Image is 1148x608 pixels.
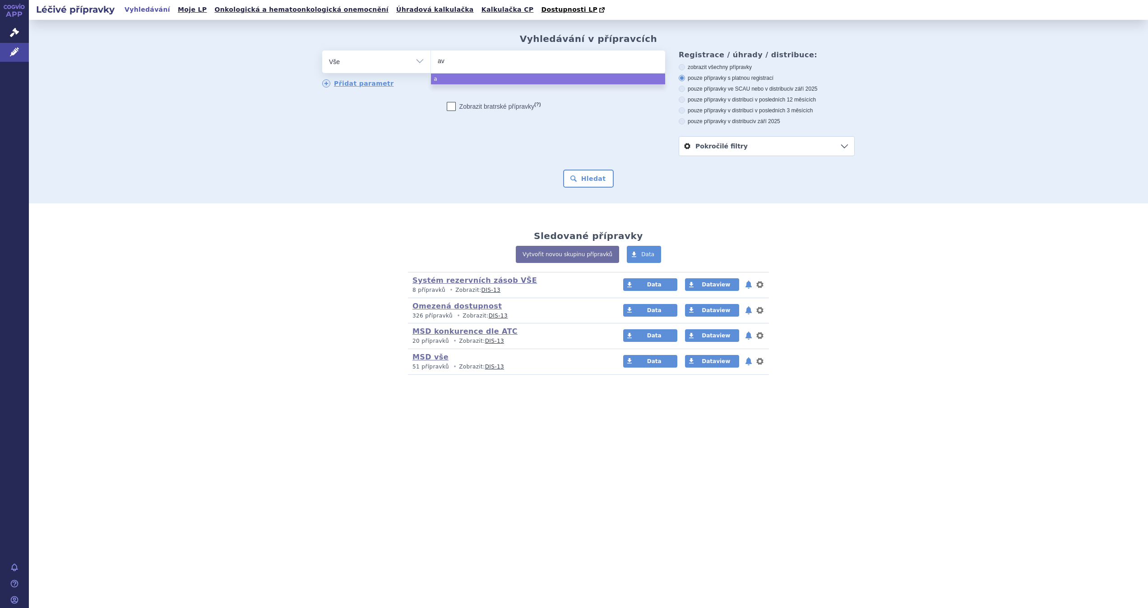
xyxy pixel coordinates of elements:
[516,246,619,263] a: Vytvořit novou skupinu přípravků
[563,170,614,188] button: Hledat
[485,364,504,370] a: DIS-13
[412,312,606,320] p: Zobrazit:
[623,304,677,317] a: Data
[679,64,855,71] label: zobrazit všechny přípravky
[520,33,657,44] h2: Vyhledávání v přípravcích
[791,86,817,92] span: v září 2025
[641,251,654,258] span: Data
[702,332,730,339] span: Dataview
[451,363,459,371] i: •
[412,363,606,371] p: Zobrazit:
[412,337,606,345] p: Zobrazit:
[744,330,753,341] button: notifikace
[485,338,504,344] a: DIS-13
[431,74,665,84] li: a
[454,312,463,320] i: •
[481,287,500,293] a: DIS-13
[534,101,541,107] abbr: (?)
[755,279,764,290] button: nastavení
[212,4,391,16] a: Onkologická a hematoonkologická onemocnění
[685,329,739,342] a: Dataview
[122,4,173,16] a: Vyhledávání
[412,327,518,336] a: MSD konkurence dle ATC
[175,4,209,16] a: Moje LP
[534,230,643,241] h2: Sledované přípravky
[412,364,449,370] span: 51 přípravků
[447,286,455,294] i: •
[322,79,394,88] a: Přidat parametr
[451,337,459,345] i: •
[647,332,662,339] span: Data
[541,6,597,13] span: Dostupnosti LP
[679,118,855,125] label: pouze přípravky v distribuci
[755,330,764,341] button: nastavení
[623,278,677,291] a: Data
[679,85,855,92] label: pouze přípravky ve SCAU nebo v distribuci
[647,358,662,364] span: Data
[679,137,854,156] a: Pokročilé filtry
[685,278,739,291] a: Dataview
[679,107,855,114] label: pouze přípravky v distribuci v posledních 3 měsících
[679,51,855,59] h3: Registrace / úhrady / distribuce:
[755,305,764,316] button: nastavení
[489,313,508,319] a: DIS-13
[412,287,445,293] span: 8 přípravků
[447,102,541,111] label: Zobrazit bratrské přípravky
[538,4,609,16] a: Dostupnosti LP
[744,279,753,290] button: notifikace
[685,304,739,317] a: Dataview
[627,246,661,263] a: Data
[702,307,730,313] span: Dataview
[479,4,537,16] a: Kalkulačka CP
[702,281,730,288] span: Dataview
[412,338,449,344] span: 20 přípravků
[393,4,477,16] a: Úhradová kalkulačka
[412,353,449,361] a: MSD vše
[702,358,730,364] span: Dataview
[623,329,677,342] a: Data
[755,356,764,367] button: nastavení
[753,118,780,124] span: v září 2025
[29,3,122,16] h2: Léčivé přípravky
[679,74,855,82] label: pouze přípravky s platnou registrací
[685,355,739,368] a: Dataview
[647,307,662,313] span: Data
[744,356,753,367] button: notifikace
[412,286,606,294] p: Zobrazit:
[744,305,753,316] button: notifikace
[412,302,502,310] a: Omezená dostupnost
[623,355,677,368] a: Data
[412,276,537,285] a: Systém rezervních zásob VŠE
[647,281,662,288] span: Data
[679,96,855,103] label: pouze přípravky v distribuci v posledních 12 měsících
[412,313,453,319] span: 326 přípravků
